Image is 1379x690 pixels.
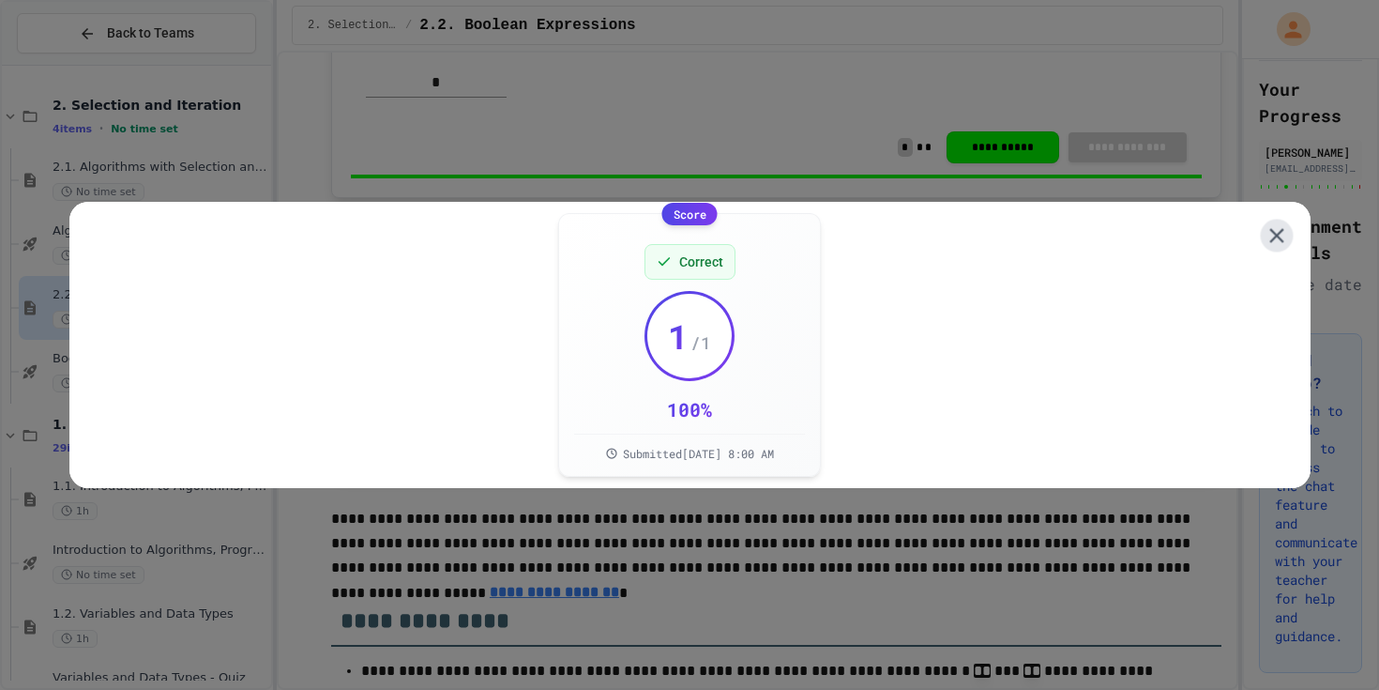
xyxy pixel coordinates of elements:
[667,396,712,422] div: 100 %
[623,446,774,461] span: Submitted [DATE] 8:00 AM
[668,317,689,355] span: 1
[662,203,718,225] div: Score
[679,253,723,271] span: Correct
[690,330,711,356] span: / 1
